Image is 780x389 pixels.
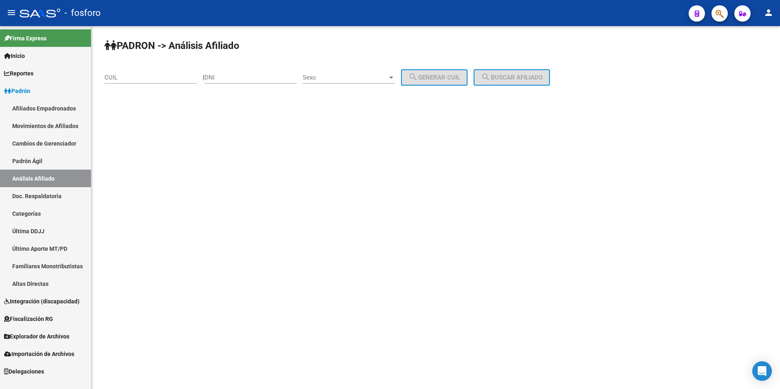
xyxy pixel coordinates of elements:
button: Generar CUIL [401,69,468,86]
mat-icon: menu [7,8,16,18]
strong: PADRON -> Análisis Afiliado [104,40,239,51]
span: Fiscalización RG [4,314,53,323]
div: | [203,74,474,81]
span: Generar CUIL [408,74,460,81]
span: Padrón [4,86,30,95]
mat-icon: person [764,8,773,18]
span: Delegaciones [4,367,44,376]
span: Inicio [4,51,25,60]
button: Buscar afiliado [474,69,550,86]
span: Firma Express [4,34,47,43]
mat-icon: search [408,72,418,82]
div: Open Intercom Messenger [752,361,772,381]
span: Sexo [303,74,388,81]
mat-icon: search [481,72,491,82]
span: Reportes [4,69,33,78]
span: Integración (discapacidad) [4,297,80,306]
span: - fosforo [64,4,101,22]
span: Buscar afiliado [481,74,543,81]
span: Importación de Archivos [4,349,74,358]
span: Explorador de Archivos [4,332,69,341]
